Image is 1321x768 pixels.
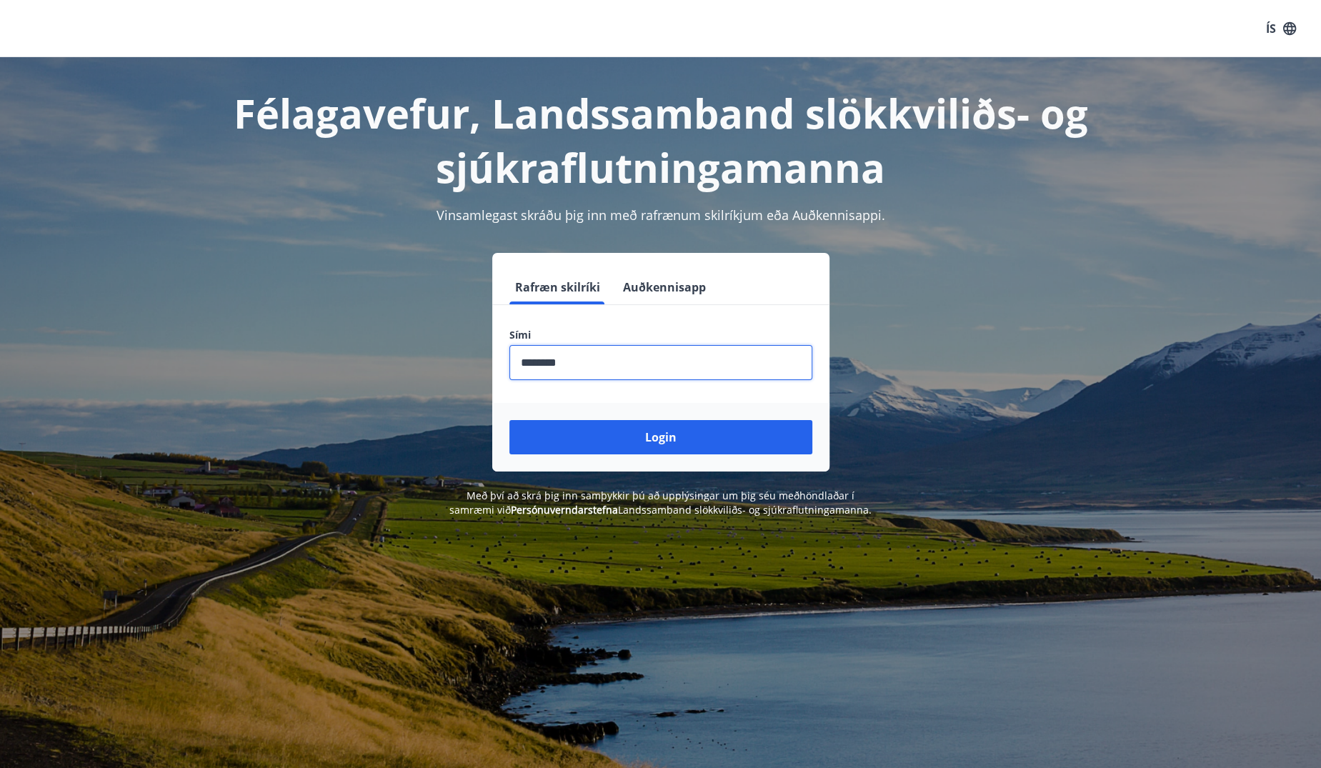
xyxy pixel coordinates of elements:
label: Sími [509,328,812,342]
span: Vinsamlegast skráðu þig inn með rafrænum skilríkjum eða Auðkennisappi. [437,206,885,224]
button: ÍS [1258,16,1304,41]
h1: Félagavefur, Landssamband slökkviliðs- og sjúkraflutningamanna [164,86,1158,194]
a: Persónuverndarstefna [511,503,618,517]
span: Með því að skrá þig inn samþykkir þú að upplýsingar um þig séu meðhöndlaðar í samræmi við Landssa... [449,489,872,517]
button: Auðkennisapp [617,270,712,304]
button: Rafræn skilríki [509,270,606,304]
button: Login [509,420,812,454]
